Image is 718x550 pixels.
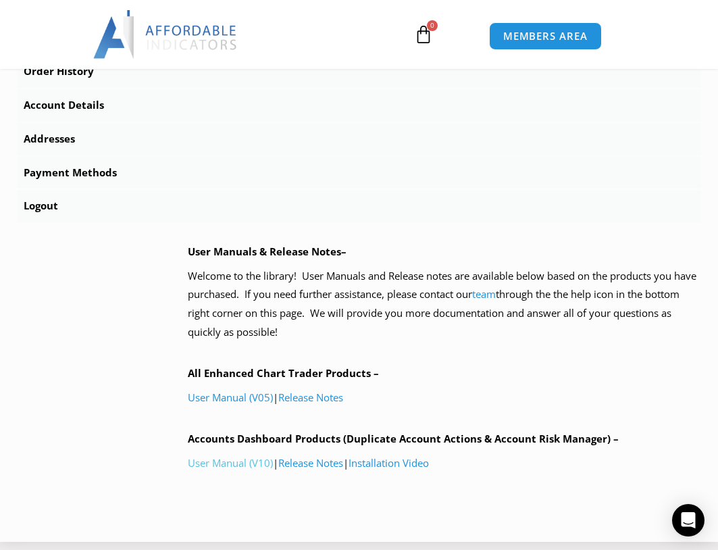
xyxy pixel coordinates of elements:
p: | | [188,454,701,473]
b: All Enhanced Chart Trader Products – [188,366,379,380]
a: Payment Methods [17,157,701,189]
a: Order History [17,55,701,88]
a: Account Details [17,89,701,122]
a: Addresses [17,123,701,155]
a: 0 [394,15,453,54]
a: User Manual (V05) [188,391,273,404]
a: Logout [17,190,701,222]
a: Release Notes [278,391,343,404]
span: 0 [427,20,438,31]
span: MEMBERS AREA [503,31,588,41]
b: User Manuals & Release Notes– [188,245,347,258]
a: User Manual (V10) [188,456,273,470]
p: | [188,389,701,407]
div: Open Intercom Messenger [672,504,704,536]
b: Accounts Dashboard Products (Duplicate Account Actions & Account Risk Manager) – [188,432,619,445]
p: Welcome to the library! User Manuals and Release notes are available below based on the products ... [188,267,701,342]
a: Release Notes [278,456,343,470]
img: LogoAI | Affordable Indicators – NinjaTrader [93,10,238,59]
a: Installation Video [349,456,429,470]
a: team [472,287,496,301]
a: MEMBERS AREA [489,22,602,50]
